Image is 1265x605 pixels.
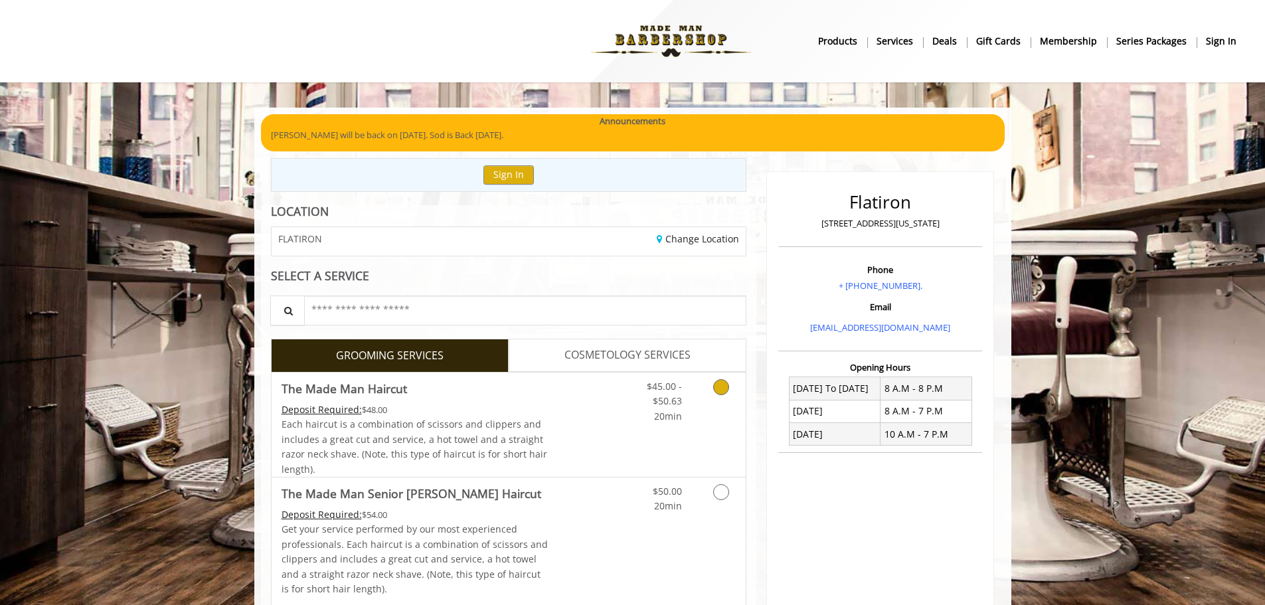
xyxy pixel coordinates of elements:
[789,377,881,400] td: [DATE] To [DATE]
[881,377,972,400] td: 8 A.M - 8 P.M
[657,232,739,245] a: Change Location
[271,270,747,282] div: SELECT A SERVICE
[654,499,682,512] span: 20min
[881,423,972,446] td: 10 A.M - 7 P.M
[483,165,534,185] button: Sign In
[653,485,682,497] span: $50.00
[789,400,881,422] td: [DATE]
[867,31,923,50] a: ServicesServices
[282,522,548,596] p: Get your service performed by our most experienced professionals. Each haircut is a combination o...
[877,34,913,48] b: Services
[647,380,682,407] span: $45.00 - $50.63
[782,216,979,230] p: [STREET_ADDRESS][US_STATE]
[923,31,967,50] a: DealsDeals
[1040,34,1097,48] b: Membership
[282,418,547,475] span: Each haircut is a combination of scissors and clippers and includes a great cut and service, a ho...
[818,34,857,48] b: products
[782,265,979,274] h3: Phone
[278,234,322,244] span: FLATIRON
[809,31,867,50] a: Productsproducts
[654,410,682,422] span: 20min
[1206,34,1236,48] b: sign in
[782,302,979,311] h3: Email
[1031,31,1107,50] a: MembershipMembership
[580,5,762,78] img: Made Man Barbershop logo
[967,31,1031,50] a: Gift cardsgift cards
[782,193,979,212] h2: Flatiron
[282,484,541,503] b: The Made Man Senior [PERSON_NAME] Haircut
[810,321,950,333] a: [EMAIL_ADDRESS][DOMAIN_NAME]
[600,114,665,128] b: Announcements
[282,507,548,522] div: $54.00
[932,34,957,48] b: Deals
[778,363,982,372] h3: Opening Hours
[282,402,548,417] div: $48.00
[1116,34,1187,48] b: Series packages
[271,203,329,219] b: LOCATION
[839,280,922,292] a: + [PHONE_NUMBER].
[976,34,1021,48] b: gift cards
[271,128,995,142] p: [PERSON_NAME] will be back on [DATE]. Sod is Back [DATE].
[282,508,362,521] span: This service needs some Advance to be paid before we block your appointment
[564,347,691,364] span: COSMETOLOGY SERVICES
[1197,31,1246,50] a: sign insign in
[282,379,407,398] b: The Made Man Haircut
[789,423,881,446] td: [DATE]
[282,403,362,416] span: This service needs some Advance to be paid before we block your appointment
[881,400,972,422] td: 8 A.M - 7 P.M
[270,296,305,325] button: Service Search
[336,347,444,365] span: GROOMING SERVICES
[1107,31,1197,50] a: Series packagesSeries packages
